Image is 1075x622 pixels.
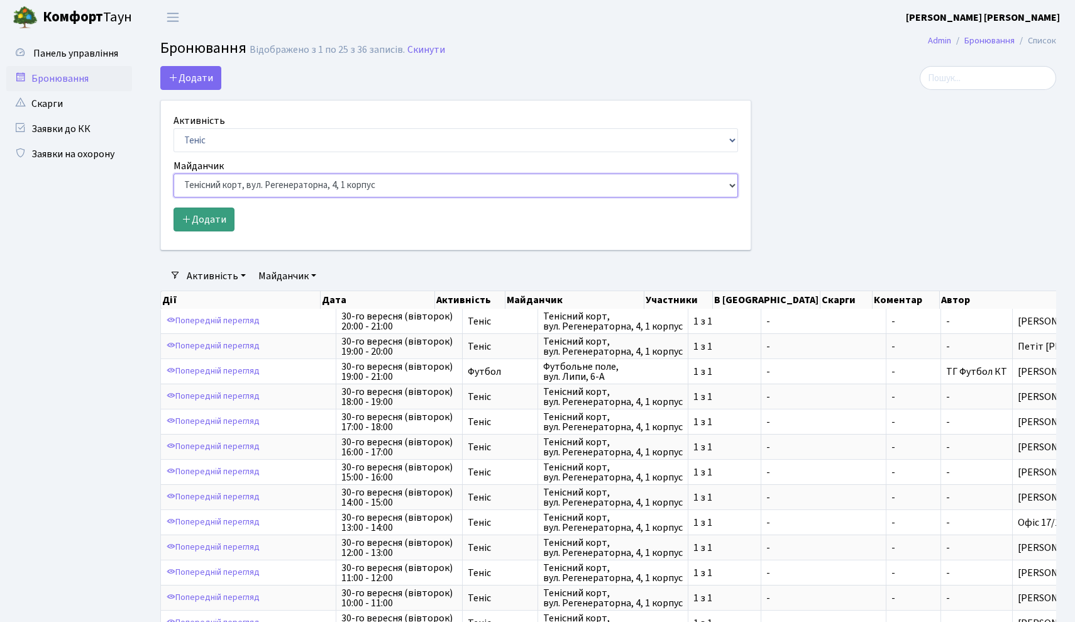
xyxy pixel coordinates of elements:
span: 30-го вересня (вівторок) 16:00 - 17:00 [341,437,457,457]
a: Заявки до КК [6,116,132,142]
a: Бронювання [6,66,132,91]
a: Заявки на охорону [6,142,132,167]
span: 1 з 1 [693,442,756,452]
span: - [891,417,935,427]
span: ТГ Футбол КТ [946,365,1007,379]
th: Активність [435,291,505,309]
span: 30-го вересня (вівторок) 10:00 - 11:00 [341,588,457,608]
span: - [766,316,881,326]
span: 1 з 1 [693,518,756,528]
span: - [891,467,935,477]
span: Теніс [468,467,532,477]
li: Список [1015,34,1056,48]
span: Теніс [468,392,532,402]
span: Бронювання [160,37,246,59]
a: Скинути [407,44,445,56]
a: Попередній перегляд [163,412,263,431]
span: - [891,518,935,528]
a: Попередній перегляд [163,588,263,608]
span: - [946,541,950,555]
span: 1 з 1 [693,417,756,427]
label: Майданчик [174,158,224,174]
span: Футбол [468,367,532,377]
span: - [946,314,950,328]
button: Додати [160,66,221,90]
span: - [946,390,950,404]
span: Тенісний корт, вул. Регенераторна, 4, 1 корпус [543,487,683,508]
span: 1 з 1 [693,593,756,603]
a: Попередній перегляд [163,487,263,507]
a: Скарги [6,91,132,116]
span: 1 з 1 [693,316,756,326]
span: 1 з 1 [693,568,756,578]
span: Теніс [468,442,532,452]
nav: breadcrumb [909,28,1075,54]
button: Додати [174,208,234,231]
a: Попередній перегляд [163,437,263,457]
a: Активність [182,265,251,287]
span: - [891,392,935,402]
img: logo.png [13,5,38,30]
a: Попередній перегляд [163,336,263,356]
span: 1 з 1 [693,492,756,503]
span: Тенісний корт, вул. Регенераторна, 4, 1 корпус [543,412,683,432]
button: Переключити навігацію [157,7,189,28]
label: Активність [174,113,225,128]
span: - [946,465,950,479]
span: - [766,392,881,402]
span: - [766,568,881,578]
th: Дії [161,291,321,309]
span: 1 з 1 [693,367,756,377]
span: - [891,342,935,352]
span: 30-го вересня (вівторок) 12:00 - 13:00 [341,538,457,558]
span: - [766,342,881,352]
span: - [891,442,935,452]
a: Бронювання [964,34,1015,47]
span: 30-го вересня (вівторок) 14:00 - 15:00 [341,487,457,508]
span: - [946,566,950,580]
span: 1 з 1 [693,392,756,402]
a: Попередній перегляд [163,311,263,331]
span: - [891,492,935,503]
span: 1 з 1 [693,543,756,553]
b: Комфорт [43,7,103,27]
a: Попередній перегляд [163,563,263,582]
a: Попередній перегляд [163,387,263,406]
span: - [766,467,881,477]
span: Теніс [468,492,532,503]
a: Попередній перегляд [163,362,263,381]
span: Футбольне поле, вул. Липи, 6-А [543,362,683,382]
a: Admin [928,34,951,47]
span: - [766,442,881,452]
span: Теніс [468,568,532,578]
span: Тенісний корт, вул. Регенераторна, 4, 1 корпус [543,437,683,457]
span: - [766,543,881,553]
span: Панель управління [33,47,118,60]
th: В [GEOGRAPHIC_DATA] [713,291,820,309]
span: - [946,340,950,353]
span: - [766,367,881,377]
span: 30-го вересня (вівторок) 19:00 - 20:00 [341,336,457,357]
span: - [891,593,935,603]
span: Теніс [468,316,532,326]
span: - [766,518,881,528]
span: - [946,415,950,429]
span: Тенісний корт, вул. Регенераторна, 4, 1 корпус [543,563,683,583]
span: - [891,543,935,553]
span: Теніс [468,342,532,352]
a: Попередній перегляд [163,462,263,482]
th: Дата [321,291,435,309]
span: - [946,491,950,504]
span: - [946,591,950,605]
a: Панель управління [6,41,132,66]
th: Майданчик [505,291,645,309]
input: Пошук... [920,66,1056,90]
span: - [766,417,881,427]
span: Теніс [468,543,532,553]
span: Тенісний корт, вул. Регенераторна, 4, 1 корпус [543,513,683,533]
span: - [891,367,935,377]
span: 30-го вересня (вівторок) 17:00 - 18:00 [341,412,457,432]
span: - [766,593,881,603]
span: Тенісний корт, вул. Регенераторна, 4, 1 корпус [543,538,683,558]
span: Теніс [468,417,532,427]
